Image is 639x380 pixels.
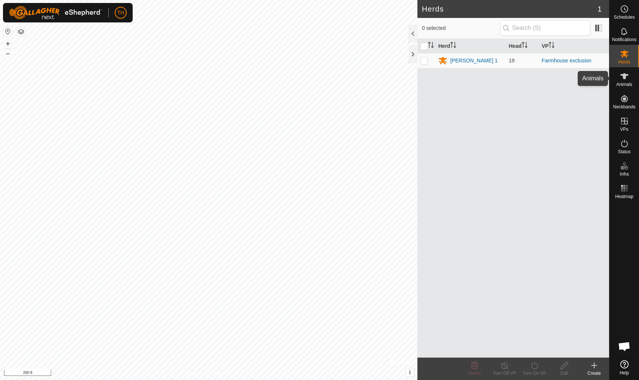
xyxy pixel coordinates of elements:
th: Head [506,39,539,53]
img: Gallagher Logo [9,6,102,19]
button: Reset Map [3,27,12,36]
span: 1 [598,3,602,15]
span: Animals [616,82,632,87]
button: + [3,39,12,48]
span: Notifications [612,37,636,42]
p-sorticon: Activate to sort [450,43,456,49]
span: 19 [509,58,515,64]
span: TH [117,9,124,17]
span: Herds [618,60,630,64]
th: Herd [435,39,506,53]
button: – [3,49,12,58]
span: Help [620,371,629,375]
div: Open chat [613,335,636,358]
a: Help [609,357,639,378]
button: Map Layers [16,27,25,36]
span: VPs [620,127,628,132]
div: Edit [549,370,579,377]
div: Turn Off VP [490,370,519,377]
h2: Herds [422,4,598,13]
span: 0 selected [422,24,500,32]
span: Neckbands [613,105,635,109]
span: Status [618,149,630,154]
a: Contact Us [216,370,238,377]
input: Search (S) [500,20,590,36]
div: Create [579,370,609,377]
span: Heatmap [615,194,633,199]
p-sorticon: Activate to sort [549,43,555,49]
p-sorticon: Activate to sort [522,43,528,49]
th: VP [539,39,609,53]
button: i [406,368,414,377]
div: Turn On VP [519,370,549,377]
span: i [409,369,411,376]
span: Schedules [614,15,635,19]
span: Delete [468,371,481,376]
p-sorticon: Activate to sort [428,43,434,49]
span: Infra [620,172,629,176]
a: Farmhouse exclusion [542,58,592,64]
a: Privacy Policy [179,370,207,377]
div: [PERSON_NAME] 1 [450,57,498,65]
